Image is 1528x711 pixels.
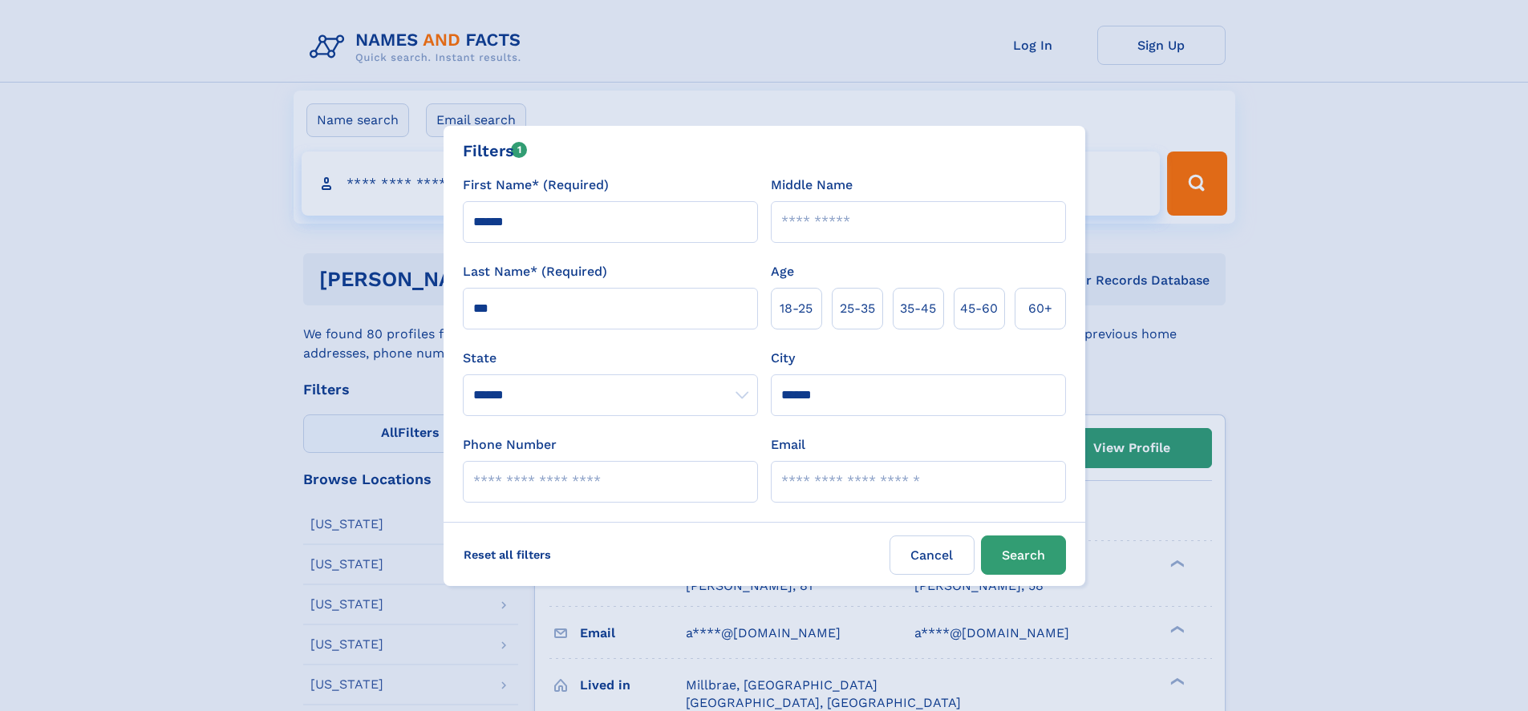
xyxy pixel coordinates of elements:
[463,349,758,368] label: State
[463,176,609,195] label: First Name* (Required)
[1028,299,1052,318] span: 60+
[960,299,998,318] span: 45‑60
[780,299,813,318] span: 18‑25
[453,535,561,574] label: Reset all filters
[900,299,936,318] span: 35‑45
[771,176,853,195] label: Middle Name
[463,435,557,454] label: Phone Number
[771,435,805,454] label: Email
[771,262,794,281] label: Age
[463,139,528,163] div: Filters
[890,535,975,575] label: Cancel
[981,535,1066,575] button: Search
[771,349,795,368] label: City
[840,299,875,318] span: 25‑35
[463,262,607,281] label: Last Name* (Required)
